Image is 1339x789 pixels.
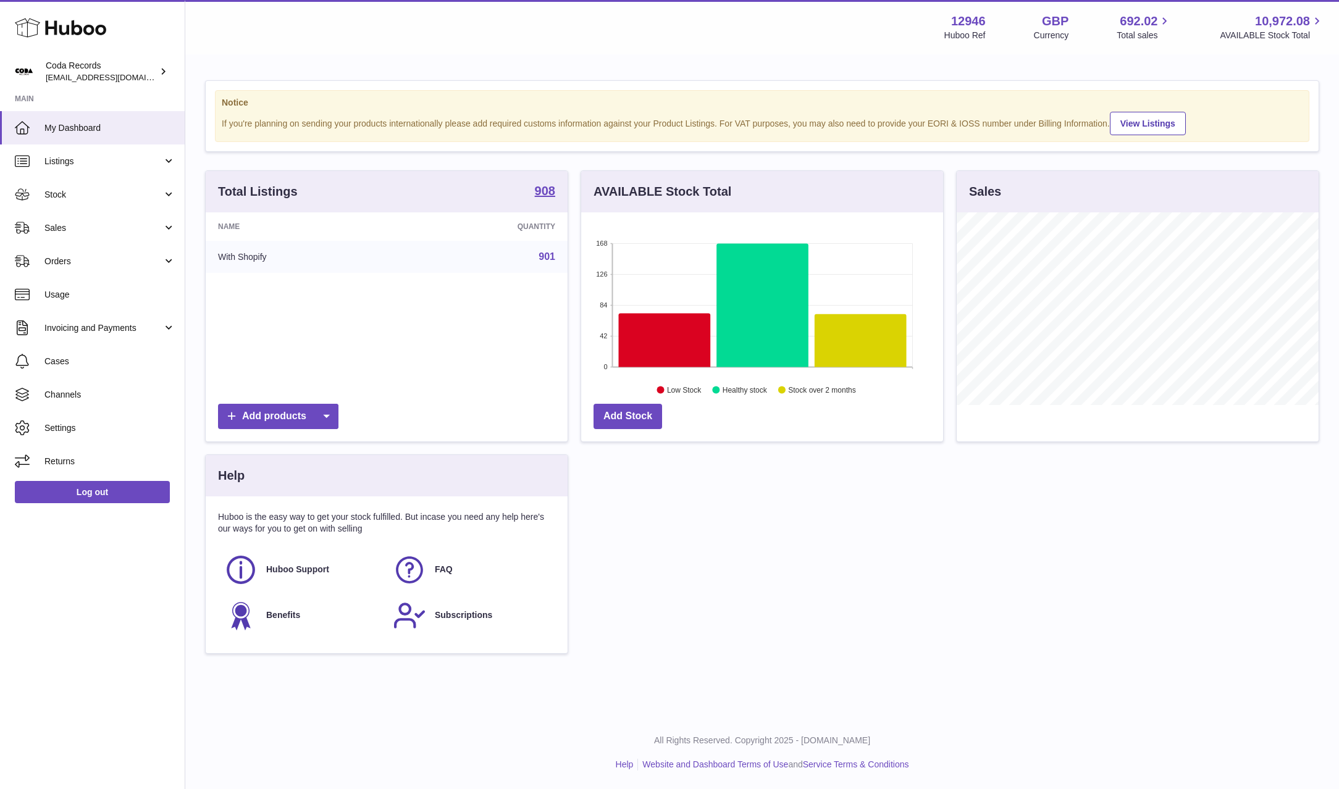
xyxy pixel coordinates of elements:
th: Quantity [401,212,568,241]
text: Stock over 2 months [788,386,855,394]
h3: AVAILABLE Stock Total [594,183,731,200]
a: Help [616,759,634,769]
a: 10,972.08 AVAILABLE Stock Total [1220,13,1324,41]
span: FAQ [435,564,453,575]
strong: 12946 [951,13,986,30]
h3: Help [218,467,245,484]
strong: GBP [1042,13,1068,30]
span: Usage [44,289,175,301]
h3: Total Listings [218,183,298,200]
text: 42 [600,332,607,340]
span: Invoicing and Payments [44,322,162,334]
span: Orders [44,256,162,267]
strong: Notice [222,97,1303,109]
span: Benefits [266,609,300,621]
text: 126 [596,270,607,278]
div: Coda Records [46,60,157,83]
span: Subscriptions [435,609,492,621]
a: Website and Dashboard Terms of Use [642,759,788,769]
a: Add products [218,404,338,429]
div: Currency [1034,30,1069,41]
span: 10,972.08 [1255,13,1310,30]
text: 0 [603,363,607,370]
a: 692.02 Total sales [1117,13,1172,41]
a: View Listings [1110,112,1186,135]
li: and [638,759,909,770]
span: Cases [44,356,175,367]
span: Channels [44,389,175,401]
span: Huboo Support [266,564,329,575]
a: Add Stock [594,404,662,429]
span: Listings [44,156,162,167]
a: Subscriptions [393,599,549,632]
td: With Shopify [206,241,401,273]
p: Huboo is the easy way to get your stock fulfilled. But incase you need any help here's our ways f... [218,511,555,535]
span: Total sales [1117,30,1172,41]
text: 168 [596,240,607,247]
a: Benefits [224,599,380,632]
a: 908 [535,185,555,199]
span: 692.02 [1120,13,1157,30]
text: 84 [600,301,607,309]
span: [EMAIL_ADDRESS][DOMAIN_NAME] [46,72,182,82]
img: haz@pcatmedia.com [15,62,33,81]
span: Settings [44,422,175,434]
div: If you're planning on sending your products internationally please add required customs informati... [222,110,1303,135]
a: Log out [15,481,170,503]
strong: 908 [535,185,555,197]
span: AVAILABLE Stock Total [1220,30,1324,41]
a: Service Terms & Conditions [803,759,909,769]
a: Huboo Support [224,553,380,587]
p: All Rights Reserved. Copyright 2025 - [DOMAIN_NAME] [195,735,1329,746]
th: Name [206,212,401,241]
div: Huboo Ref [944,30,986,41]
span: Sales [44,222,162,234]
text: Healthy stock [723,386,768,394]
span: Returns [44,456,175,467]
span: Stock [44,189,162,201]
h3: Sales [969,183,1001,200]
a: FAQ [393,553,549,587]
a: 901 [539,251,555,262]
span: My Dashboard [44,122,175,134]
text: Low Stock [667,386,702,394]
